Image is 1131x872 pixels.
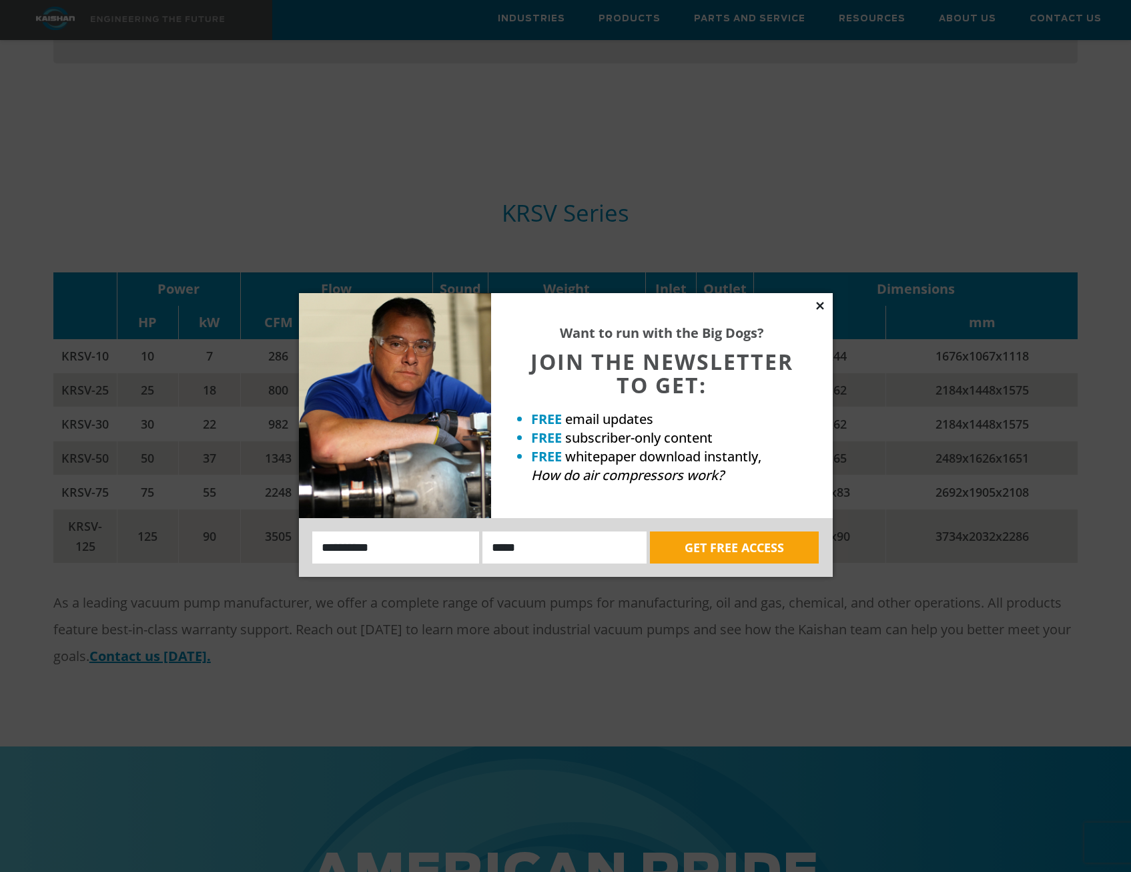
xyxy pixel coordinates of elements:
strong: Want to run with the Big Dogs? [560,324,764,342]
span: subscriber-only content [565,429,713,447]
span: whitepaper download instantly, [565,447,761,465]
input: Email [482,531,647,564]
strong: FREE [531,429,562,447]
button: GET FREE ACCESS [650,531,819,564]
span: JOIN THE NEWSLETTER TO GET: [530,347,793,399]
strong: FREE [531,410,562,428]
button: Close [814,300,826,312]
strong: FREE [531,447,562,465]
span: email updates [565,410,653,428]
input: Name: [312,531,480,564]
em: How do air compressors work? [531,466,724,484]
